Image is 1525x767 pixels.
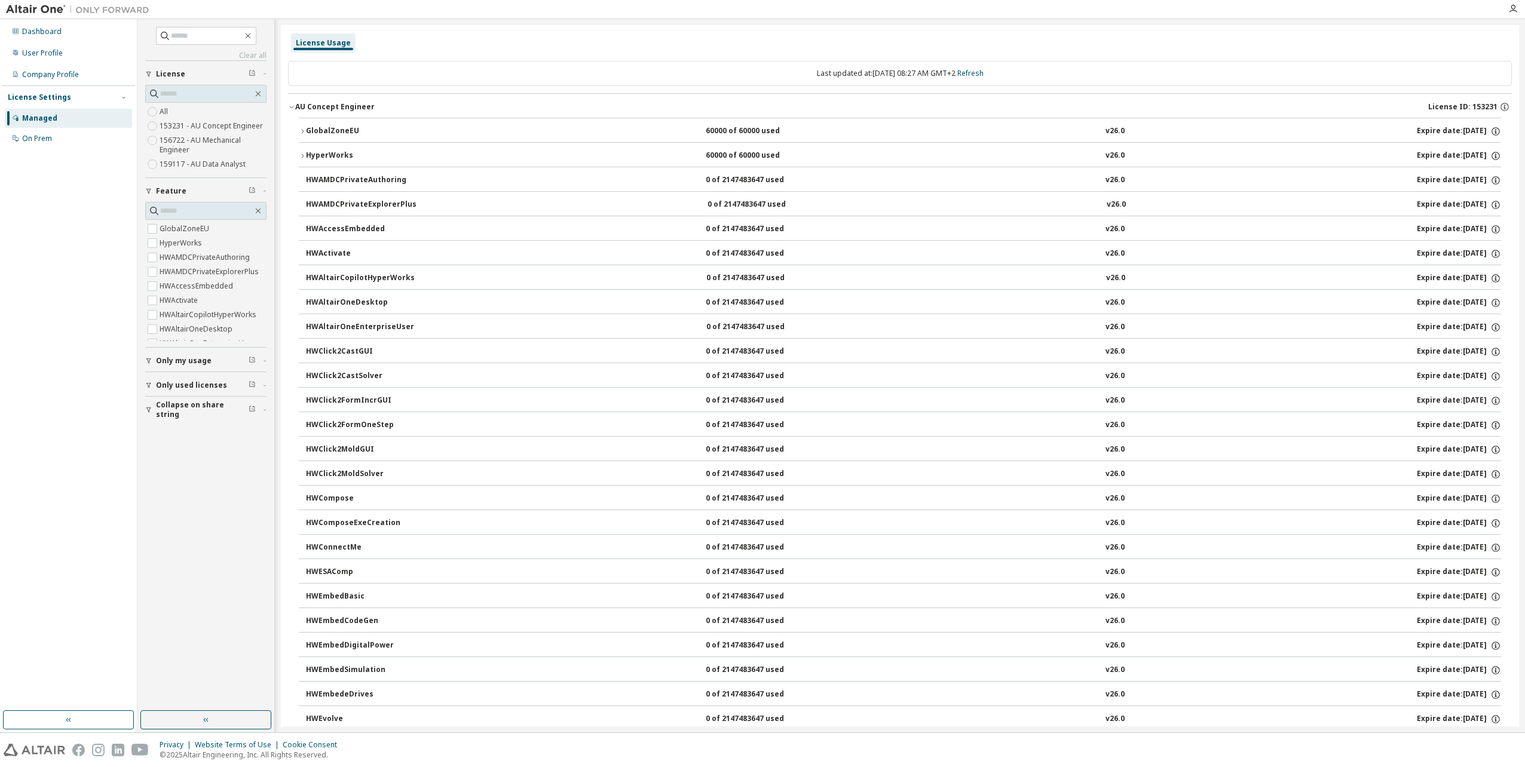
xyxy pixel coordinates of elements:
button: HWActivate0 of 2147483647 usedv26.0Expire date:[DATE] [306,241,1501,267]
div: HWAltairCopilotHyperWorks [306,273,415,284]
div: v26.0 [1106,248,1125,259]
div: Expire date: [DATE] [1417,273,1501,284]
div: 0 of 2147483647 used [706,273,814,284]
div: Expire date: [DATE] [1417,518,1501,529]
div: Expire date: [DATE] [1417,248,1501,259]
button: HWAltairOneDesktop0 of 2147483647 usedv26.0Expire date:[DATE] [306,290,1501,316]
div: 60000 of 60000 used [706,151,813,161]
button: HWEvolve0 of 2147483647 usedv26.0Expire date:[DATE] [306,706,1501,732]
div: HWAltairOneDesktop [306,297,414,308]
div: 0 of 2147483647 used [706,714,813,725]
div: 0 of 2147483647 used [706,567,813,578]
div: 0 of 2147483647 used [706,518,813,529]
div: HWCompose [306,493,414,504]
div: v26.0 [1106,518,1125,529]
div: 0 of 2147483647 used [706,616,813,627]
div: 0 of 2147483647 used [706,322,814,333]
div: Cookie Consent [283,740,344,750]
img: youtube.svg [131,744,149,756]
div: 0 of 2147483647 used [706,224,813,235]
label: HWAMDCPrivateAuthoring [160,250,252,265]
label: HWAMDCPrivateExplorerPlus [160,265,261,279]
div: 0 of 2147483647 used [706,542,813,553]
div: v26.0 [1106,689,1125,700]
div: Last updated at: [DATE] 08:27 AM GMT+2 [288,61,1512,86]
div: HWClick2CastSolver [306,371,414,382]
div: Expire date: [DATE] [1417,640,1501,651]
div: v26.0 [1106,224,1125,235]
div: Expire date: [DATE] [1417,371,1501,382]
div: Expire date: [DATE] [1417,322,1501,333]
label: HWActivate [160,293,200,308]
button: Only my usage [145,348,267,374]
div: Expire date: [DATE] [1417,665,1501,676]
div: HWConnectMe [306,542,414,553]
div: GlobalZoneEU [306,126,414,137]
div: HWEvolve [306,714,414,725]
div: Expire date: [DATE] [1417,493,1501,504]
div: Managed [22,113,57,123]
div: 0 of 2147483647 used [706,395,813,406]
div: v26.0 [1106,640,1125,651]
div: 0 of 2147483647 used [706,493,813,504]
span: Feature [156,186,186,196]
div: AU Concept Engineer [295,102,375,112]
label: HWAltairOneEnterpriseUser [160,336,258,351]
div: Expire date: [DATE] [1417,200,1501,210]
img: instagram.svg [92,744,105,756]
span: Clear filter [249,186,256,196]
img: linkedin.svg [112,744,124,756]
div: Expire date: [DATE] [1417,395,1501,406]
div: Expire date: [DATE] [1417,346,1501,357]
div: Dashboard [22,27,62,36]
div: Privacy [160,740,195,750]
div: HWAMDCPrivateExplorerPlus [306,200,417,210]
a: Clear all [145,51,267,60]
button: HWEmbedSimulation0 of 2147483647 usedv26.0Expire date:[DATE] [306,657,1501,683]
button: HWComposeExeCreation0 of 2147483647 usedv26.0Expire date:[DATE] [306,510,1501,536]
label: 156722 - AU Mechanical Engineer [160,133,267,157]
button: Collapse on share string [145,397,267,423]
label: 153231 - AU Concept Engineer [160,119,265,133]
div: Expire date: [DATE] [1417,151,1501,161]
div: 60000 of 60000 used [706,126,813,137]
label: 159117 - AU Data Analyst [160,157,248,171]
span: Clear filter [249,381,256,390]
button: HWAltairOneEnterpriseUser0 of 2147483647 usedv26.0Expire date:[DATE] [306,314,1501,340]
div: Company Profile [22,70,79,79]
div: HWComposeExeCreation [306,518,414,529]
div: v26.0 [1106,322,1125,333]
div: v26.0 [1106,542,1125,553]
div: v26.0 [1106,469,1125,480]
div: Website Terms of Use [195,740,283,750]
button: Feature [145,178,267,204]
div: 0 of 2147483647 used [706,346,813,357]
div: v26.0 [1106,591,1125,602]
div: HyperWorks [306,151,414,161]
div: HWEmbedCodeGen [306,616,414,627]
div: v26.0 [1106,126,1125,137]
button: HWConnectMe0 of 2147483647 usedv26.0Expire date:[DATE] [306,535,1501,561]
button: HWClick2MoldSolver0 of 2147483647 usedv26.0Expire date:[DATE] [306,461,1501,487]
div: Expire date: [DATE] [1417,616,1501,627]
div: Expire date: [DATE] [1417,420,1501,431]
button: HWEmbedBasic0 of 2147483647 usedv26.0Expire date:[DATE] [306,584,1501,610]
div: HWAccessEmbedded [306,224,414,235]
div: HWEmbedSimulation [306,665,414,676]
label: HWAltairCopilotHyperWorks [160,308,259,322]
button: HWClick2CastSolver0 of 2147483647 usedv26.0Expire date:[DATE] [306,363,1501,389]
div: v26.0 [1106,714,1125,725]
img: facebook.svg [72,744,85,756]
div: v26.0 [1106,371,1125,382]
div: 0 of 2147483647 used [706,420,813,431]
button: HWESAComp0 of 2147483647 usedv26.0Expire date:[DATE] [306,559,1501,585]
div: HWESAComp [306,567,414,578]
div: License Settings [8,93,71,102]
div: Expire date: [DATE] [1417,175,1501,186]
div: v26.0 [1106,175,1125,186]
div: 0 of 2147483647 used [706,591,813,602]
div: HWEmbedeDrives [306,689,414,700]
div: Expire date: [DATE] [1417,297,1501,308]
div: v26.0 [1106,665,1125,676]
button: HWCompose0 of 2147483647 usedv26.0Expire date:[DATE] [306,486,1501,512]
